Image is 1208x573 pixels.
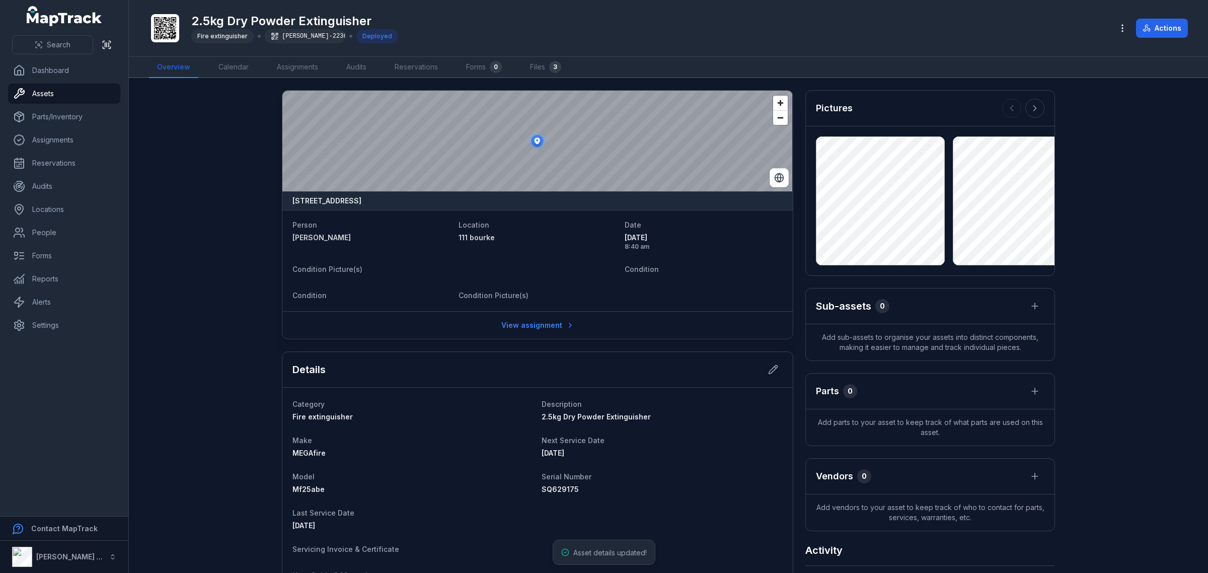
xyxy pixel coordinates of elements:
[191,13,398,29] h1: 2.5kg Dry Powder Extinguisher
[542,485,579,493] span: SQ629175
[816,299,871,313] h2: Sub-assets
[292,521,315,530] span: [DATE]
[542,472,591,481] span: Serial Number
[8,315,120,335] a: Settings
[459,291,528,300] span: Condition Picture(s)
[292,363,326,377] h2: Details
[292,521,315,530] time: 5/1/2025, 12:00:00 AM
[8,84,120,104] a: Assets
[292,412,353,421] span: Fire extinguisher
[573,548,647,557] span: Asset details updated!
[292,485,325,493] span: Mf25abe
[8,246,120,266] a: Forms
[282,91,792,191] canvas: Map
[773,110,788,125] button: Zoom out
[816,101,853,115] h3: Pictures
[625,221,641,229] span: Date
[292,449,326,457] span: MEGAfire
[625,233,783,243] span: [DATE]
[625,265,659,273] span: Condition
[8,269,120,289] a: Reports
[549,61,561,73] div: 3
[8,292,120,312] a: Alerts
[806,324,1054,361] span: Add sub-assets to organise your assets into distinct components, making it easier to manage and t...
[292,291,327,300] span: Condition
[292,196,361,206] strong: [STREET_ADDRESS]
[292,436,312,445] span: Make
[459,221,489,229] span: Location
[542,449,564,457] span: [DATE]
[542,400,582,408] span: Description
[27,6,102,26] a: MapTrack
[292,509,354,517] span: Last Service Date
[8,60,120,81] a: Dashboard
[36,552,106,561] strong: [PERSON_NAME] Air
[625,243,783,251] span: 8:40 am
[47,40,70,50] span: Search
[12,35,93,54] button: Search
[8,223,120,243] a: People
[149,57,198,78] a: Overview
[8,130,120,150] a: Assignments
[292,545,399,553] span: Servicing Invoice & Certificate
[292,265,362,273] span: Condition Picture(s)
[8,176,120,196] a: Audits
[265,29,345,43] div: [PERSON_NAME]-2236
[459,233,495,242] span: 111 bourke
[490,61,502,73] div: 0
[292,400,325,408] span: Category
[210,57,257,78] a: Calendar
[625,233,783,251] time: 7/24/2025, 8:40:44 AM
[292,233,450,243] a: [PERSON_NAME]
[542,412,651,421] span: 2.5kg Dry Powder Extinguisher
[542,436,605,445] span: Next Service Date
[459,233,617,243] a: 111 bourke
[458,57,510,78] a: Forms0
[770,168,789,187] button: Switch to Satellite View
[292,221,317,229] span: Person
[522,57,569,78] a: Files3
[8,199,120,220] a: Locations
[806,409,1054,446] span: Add parts to your asset to keep track of what parts are used on this asset.
[816,469,853,483] h3: Vendors
[875,299,889,313] div: 0
[857,469,871,483] div: 0
[387,57,446,78] a: Reservations
[773,96,788,110] button: Zoom in
[356,29,398,43] div: Deployed
[843,384,857,398] div: 0
[8,153,120,173] a: Reservations
[269,57,326,78] a: Assignments
[8,107,120,127] a: Parts/Inventory
[292,472,315,481] span: Model
[31,524,98,533] strong: Contact MapTrack
[806,494,1054,531] span: Add vendors to your asset to keep track of who to contact for parts, services, warranties, etc.
[495,316,581,335] a: View assignment
[542,449,564,457] time: 11/1/2025, 12:00:00 AM
[816,384,839,398] h3: Parts
[197,32,248,40] span: Fire extinguisher
[805,543,843,557] h2: Activity
[338,57,374,78] a: Audits
[1136,19,1188,38] button: Actions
